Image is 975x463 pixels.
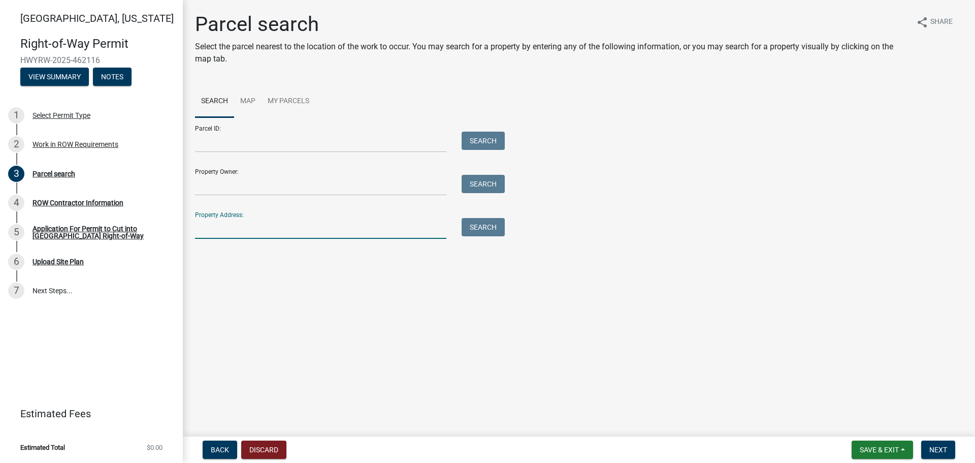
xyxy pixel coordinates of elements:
button: Notes [93,68,132,86]
div: Application For Permit to Cut into [GEOGRAPHIC_DATA] Right-of-Way [32,225,167,239]
div: Work in ROW Requirements [32,141,118,148]
span: Share [930,16,953,28]
div: 6 [8,254,24,270]
button: Save & Exit [852,441,913,459]
button: View Summary [20,68,89,86]
div: Select Permit Type [32,112,90,119]
span: Estimated Total [20,444,65,451]
div: 7 [8,283,24,299]
button: Search [462,218,505,236]
h4: Right-of-Way Permit [20,37,175,51]
button: Discard [241,441,286,459]
a: Search [195,85,234,118]
span: Back [211,446,229,454]
div: ROW Contractor Information [32,199,123,206]
div: Parcel search [32,170,75,177]
span: [GEOGRAPHIC_DATA], [US_STATE] [20,12,174,24]
div: 3 [8,166,24,182]
p: Select the parcel nearest to the location of the work to occur. You may search for a property by ... [195,41,907,65]
button: shareShare [908,12,961,32]
a: Map [234,85,262,118]
div: 2 [8,136,24,152]
a: Estimated Fees [8,404,167,424]
span: Next [929,446,947,454]
h1: Parcel search [195,12,907,37]
span: HWYRW-2025-462116 [20,55,162,65]
div: Upload Site Plan [32,258,84,265]
span: $0.00 [147,444,162,451]
a: My Parcels [262,85,315,118]
span: Save & Exit [860,446,899,454]
div: 4 [8,195,24,211]
button: Next [921,441,955,459]
button: Search [462,175,505,193]
div: 1 [8,107,24,124]
button: Search [462,132,505,150]
wm-modal-confirm: Notes [93,73,132,81]
i: share [916,16,928,28]
wm-modal-confirm: Summary [20,73,89,81]
button: Back [203,441,237,459]
div: 5 [8,224,24,240]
